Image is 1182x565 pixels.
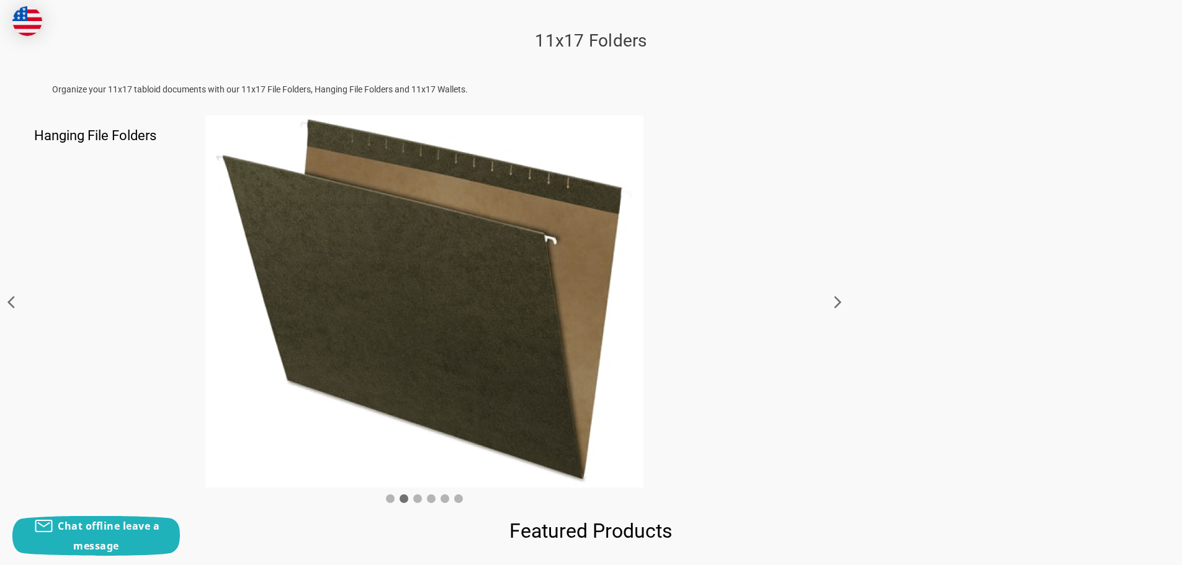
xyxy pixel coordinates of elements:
[52,28,1130,54] h1: 11x17 Folders
[52,83,1130,96] p: Organize your 11x17 tabloid documents with our 11x17 File Folders, Hanging File Folders and 11x17...
[58,519,159,553] span: Chat offline leave a message
[12,516,180,556] button: Chat offline leave a message
[12,6,42,36] img: duty and tax information for United States
[52,519,1130,543] h1: Featured Products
